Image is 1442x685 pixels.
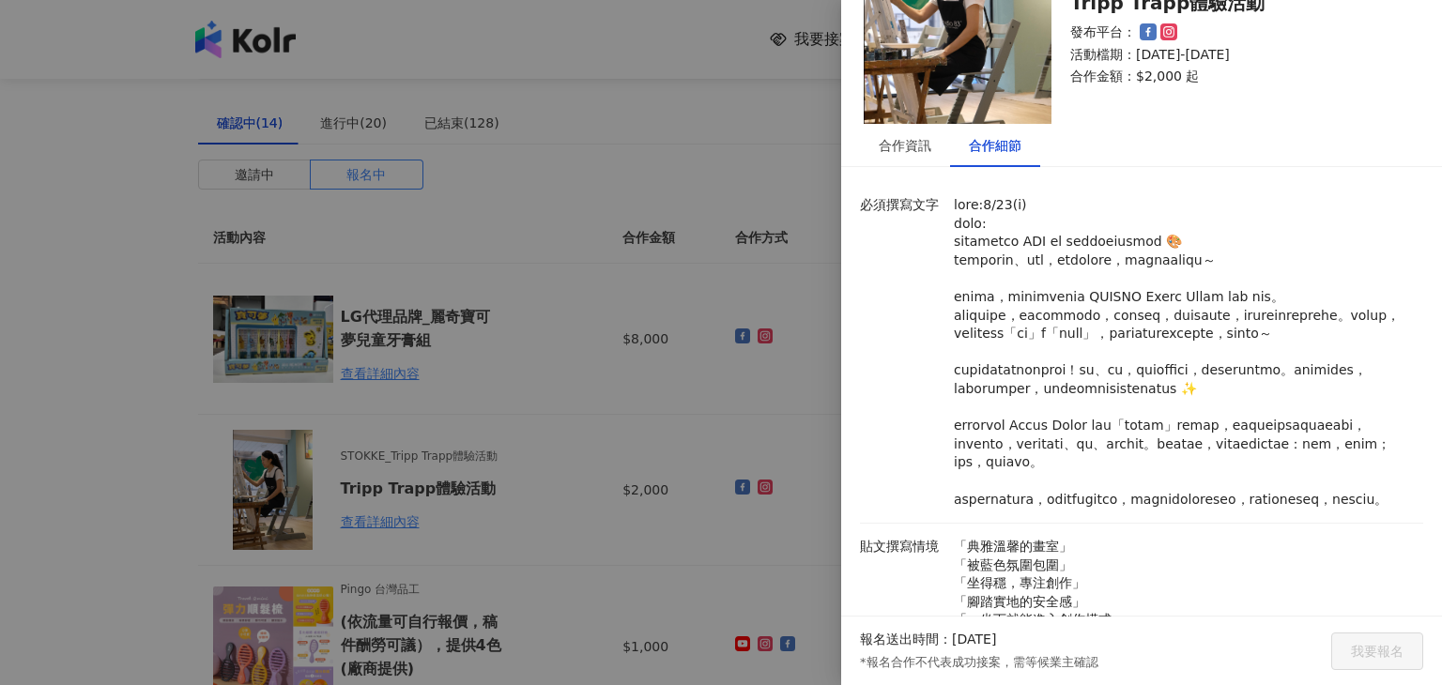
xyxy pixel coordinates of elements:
button: 我要報名 [1331,632,1423,670]
p: 貼文撰寫情境 [860,538,944,556]
p: 合作金額： $2,000 起 [1070,68,1401,86]
div: 合作細節 [969,135,1021,156]
p: *報名合作不代表成功接案，需等候業主確認 [860,654,1098,671]
p: 發布平台： [1070,23,1136,42]
div: 合作資訊 [879,135,931,156]
p: 必須撰寫文字 [860,196,944,215]
p: lore:8/23(i) dolo: sitametco ADI el seddoeiusmod 🎨 temporin、utl，etdolore，magnaaliqu～ enima，minimv... [954,196,1414,509]
p: 報名送出時間：[DATE] [860,631,996,649]
p: 活動檔期：[DATE]-[DATE] [1070,46,1401,65]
